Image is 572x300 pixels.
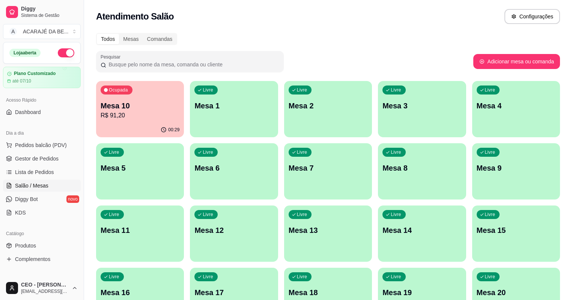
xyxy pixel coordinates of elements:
[194,100,273,111] p: Mesa 1
[190,143,278,199] button: LivreMesa 6
[15,195,38,203] span: Diggy Bot
[194,163,273,173] p: Mesa 6
[168,127,179,133] p: 00:29
[119,34,143,44] div: Mesas
[284,81,372,137] button: LivreMesa 2
[477,100,555,111] p: Mesa 4
[3,166,81,178] a: Lista de Pedidos
[477,287,555,298] p: Mesa 20
[391,211,401,217] p: Livre
[96,205,184,262] button: LivreMesa 11
[3,139,81,151] button: Pedidos balcão (PDV)
[109,87,128,93] p: Ocupada
[203,274,213,280] p: Livre
[297,211,307,217] p: Livre
[15,255,50,263] span: Complementos
[3,240,81,252] a: Produtos
[3,67,81,88] a: Plano Customizadoaté 07/10
[101,225,179,235] p: Mesa 11
[289,225,367,235] p: Mesa 13
[21,288,69,294] span: [EMAIL_ADDRESS][DOMAIN_NAME]
[203,87,213,93] p: Livre
[3,153,81,165] a: Gestor de Pedidos
[106,61,279,68] input: Pesquisar
[101,54,123,60] label: Pesquisar
[3,127,81,139] div: Dia a dia
[378,205,466,262] button: LivreMesa 14
[190,81,278,137] button: LivreMesa 1
[194,287,273,298] p: Mesa 17
[15,168,54,176] span: Lista de Pedidos
[378,143,466,199] button: LivreMesa 8
[3,253,81,265] a: Complementos
[23,28,68,35] div: ACARAJÉ DA BE ...
[3,94,81,106] div: Acesso Rápido
[21,12,78,18] span: Sistema de Gestão
[3,207,81,219] a: KDS
[15,182,48,189] span: Salão / Mesas
[3,24,81,39] button: Select a team
[3,279,81,297] button: CEO - [PERSON_NAME][EMAIL_ADDRESS][DOMAIN_NAME]
[297,274,307,280] p: Livre
[101,100,179,111] p: Mesa 10
[203,149,213,155] p: Livre
[15,209,26,216] span: KDS
[194,225,273,235] p: Mesa 12
[289,100,367,111] p: Mesa 2
[21,282,69,288] span: CEO - [PERSON_NAME]
[101,287,179,298] p: Mesa 16
[9,28,17,35] span: A
[485,211,495,217] p: Livre
[3,3,81,21] a: DiggySistema de Gestão
[15,242,36,249] span: Produtos
[9,49,41,57] div: Loja aberta
[15,155,59,162] span: Gestor de Pedidos
[97,34,119,44] div: Todos
[477,225,555,235] p: Mesa 15
[96,143,184,199] button: LivreMesa 5
[391,274,401,280] p: Livre
[3,193,81,205] a: Diggy Botnovo
[143,34,177,44] div: Comandas
[382,225,461,235] p: Mesa 14
[382,100,461,111] p: Mesa 3
[3,180,81,192] a: Salão / Mesas
[289,163,367,173] p: Mesa 7
[485,274,495,280] p: Livre
[297,149,307,155] p: Livre
[297,87,307,93] p: Livre
[378,81,466,137] button: LivreMesa 3
[96,10,174,22] h2: Atendimento Salão
[15,141,67,149] span: Pedidos balcão (PDV)
[473,54,560,69] button: Adicionar mesa ou comanda
[284,205,372,262] button: LivreMesa 13
[472,81,560,137] button: LivreMesa 4
[203,211,213,217] p: Livre
[391,87,401,93] p: Livre
[101,163,179,173] p: Mesa 5
[289,287,367,298] p: Mesa 18
[472,143,560,199] button: LivreMesa 9
[109,274,119,280] p: Livre
[382,163,461,173] p: Mesa 8
[109,211,119,217] p: Livre
[96,81,184,137] button: OcupadaMesa 10R$ 91,2000:29
[477,163,555,173] p: Mesa 9
[15,108,41,116] span: Dashboard
[190,205,278,262] button: LivreMesa 12
[58,48,74,57] button: Alterar Status
[21,6,78,12] span: Diggy
[109,149,119,155] p: Livre
[391,149,401,155] p: Livre
[12,78,31,84] article: até 07/10
[14,71,56,76] article: Plano Customizado
[382,287,461,298] p: Mesa 19
[3,228,81,240] div: Catálogo
[504,9,560,24] button: Configurações
[3,106,81,118] a: Dashboard
[485,87,495,93] p: Livre
[485,149,495,155] p: Livre
[284,143,372,199] button: LivreMesa 7
[472,205,560,262] button: LivreMesa 15
[101,111,179,120] p: R$ 91,20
